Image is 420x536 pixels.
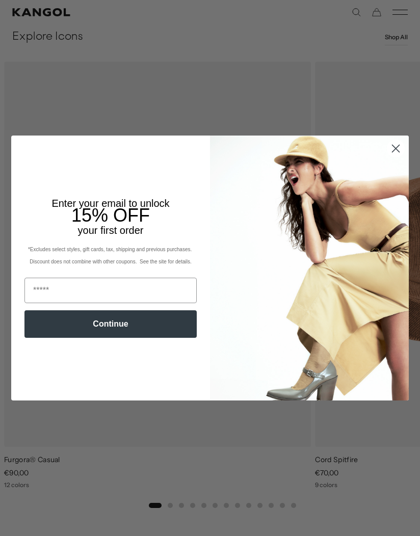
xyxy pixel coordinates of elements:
[387,140,405,157] button: Close dialog
[28,247,193,264] span: *Excludes select styles, gift cards, tax, shipping and previous purchases. Discount does not comb...
[51,198,169,209] span: Enter your email to unlock
[78,225,144,236] span: your first order
[210,136,409,400] img: 93be19ad-e773-4382-80b9-c9d740c9197f.jpeg
[71,205,150,226] span: 15% OFF
[24,310,197,338] button: Continue
[24,278,197,303] input: Email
